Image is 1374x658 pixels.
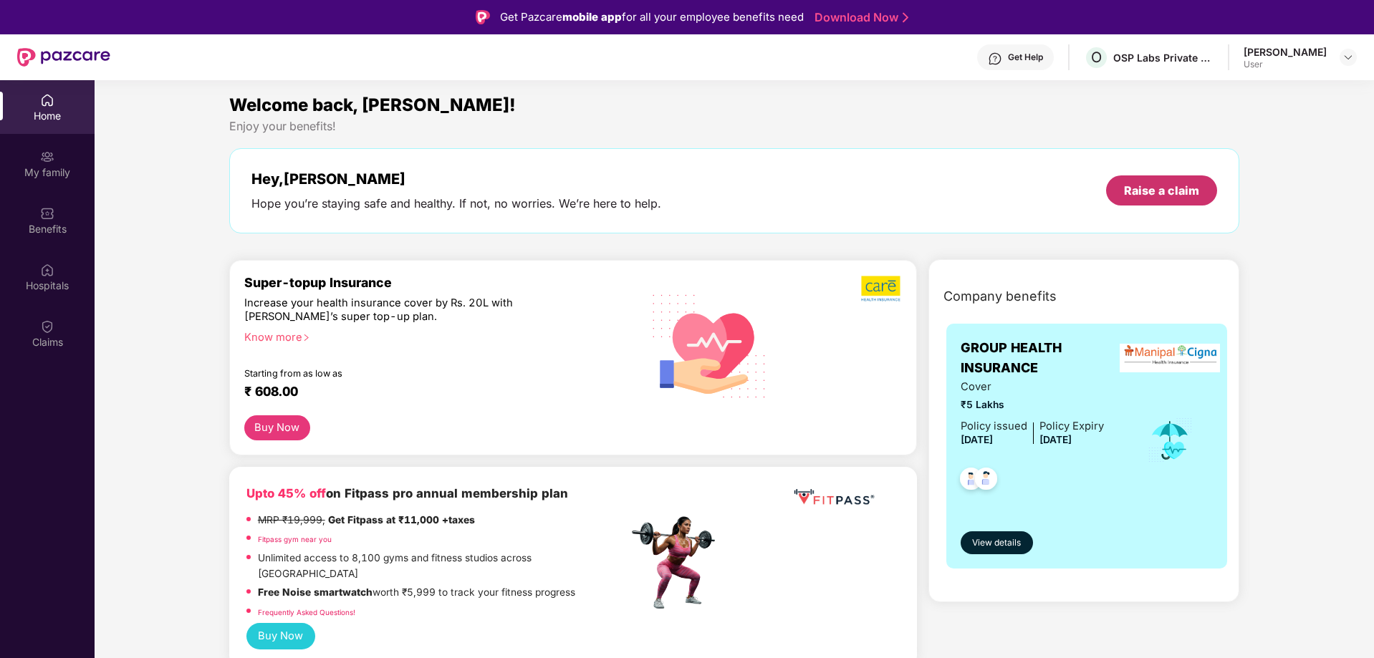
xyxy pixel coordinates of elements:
img: svg+xml;base64,PHN2ZyBpZD0iQ2xhaW0iIHhtbG5zPSJodHRwOi8vd3d3LnczLm9yZy8yMDAwL3N2ZyIgd2lkdGg9IjIwIi... [40,319,54,334]
div: Enjoy your benefits! [229,119,1240,134]
img: svg+xml;base64,PHN2ZyB4bWxucz0iaHR0cDovL3d3dy53My5vcmcvMjAwMC9zdmciIHhtbG5zOnhsaW5rPSJodHRwOi8vd3... [641,276,778,415]
b: on Fitpass pro annual membership plan [246,486,568,500]
span: [DATE] [961,434,993,445]
img: svg+xml;base64,PHN2ZyBpZD0iSGVscC0zMngzMiIgeG1sbnM9Imh0dHA6Ly93d3cudzMub3JnLzIwMDAvc3ZnIiB3aWR0aD... [988,52,1002,66]
del: MRP ₹19,999, [258,514,325,526]
a: Fitpass gym near you [258,535,332,543]
span: GROUP HEALTH INSURANCE [961,338,1128,379]
span: O [1091,49,1102,66]
button: View details [961,531,1033,554]
a: Download Now [815,10,904,25]
span: Company benefits [943,286,1057,306]
img: b5dec4f62d2307b9de63beb79f102df3.png [861,275,902,302]
div: Know more [244,331,620,341]
span: Cover [961,379,1104,395]
strong: Get Fitpass at ₹11,000 +taxes [328,514,475,526]
span: right [302,334,310,342]
img: insurerLogo [1120,344,1220,372]
strong: mobile app [562,10,622,24]
b: Upto 45% off [246,486,326,500]
img: Stroke [903,10,908,25]
div: Starting from as low as [244,368,567,378]
div: [PERSON_NAME] [1244,45,1327,59]
img: svg+xml;base64,PHN2ZyBpZD0iSG9tZSIgeG1sbnM9Imh0dHA6Ly93d3cudzMub3JnLzIwMDAvc3ZnIiB3aWR0aD0iMjAiIG... [40,93,54,107]
div: Increase your health insurance cover by Rs. 20L with [PERSON_NAME]’s super top-up plan. [244,296,566,324]
span: View details [972,536,1021,550]
div: Hope you’re staying safe and healthy. If not, no worries. We’re here to help. [251,196,661,211]
img: svg+xml;base64,PHN2ZyBpZD0iQmVuZWZpdHMiIHhtbG5zPSJodHRwOi8vd3d3LnczLm9yZy8yMDAwL3N2ZyIgd2lkdGg9Ij... [40,206,54,221]
div: Get Help [1008,52,1043,63]
p: Unlimited access to 8,100 gyms and fitness studios across [GEOGRAPHIC_DATA] [258,551,628,581]
div: Policy Expiry [1039,418,1104,435]
img: svg+xml;base64,PHN2ZyBpZD0iSG9zcGl0YWxzIiB4bWxucz0iaHR0cDovL3d3dy53My5vcmcvMjAwMC9zdmciIHdpZHRoPS... [40,263,54,277]
img: svg+xml;base64,PHN2ZyBpZD0iRHJvcGRvd24tMzJ4MzIiIHhtbG5zPSJodHRwOi8vd3d3LnczLm9yZy8yMDAwL3N2ZyIgd2... [1342,52,1354,63]
img: svg+xml;base64,PHN2ZyB4bWxucz0iaHR0cDovL3d3dy53My5vcmcvMjAwMC9zdmciIHdpZHRoPSI0OC45NDMiIGhlaWdodD... [953,463,989,498]
div: OSP Labs Private Limited [1113,51,1214,64]
div: Hey, [PERSON_NAME] [251,170,661,188]
div: Get Pazcare for all your employee benefits need [500,9,804,26]
button: Buy Now [244,415,310,440]
img: Logo [476,10,490,24]
span: ₹5 Lakhs [961,397,1104,413]
div: Super-topup Insurance [244,275,628,290]
img: New Pazcare Logo [17,48,110,67]
strong: Free Noise smartwatch [258,586,373,598]
span: Welcome back, [PERSON_NAME]! [229,95,516,115]
span: [DATE] [1039,434,1072,445]
div: User [1244,59,1327,70]
img: icon [1147,417,1193,464]
div: Policy issued [961,418,1027,435]
div: Raise a claim [1124,183,1199,198]
img: fppp.png [791,484,877,511]
a: Frequently Asked Questions! [258,608,355,616]
button: Buy Now [246,623,315,649]
img: fpp.png [628,513,728,613]
img: svg+xml;base64,PHN2ZyB4bWxucz0iaHR0cDovL3d3dy53My5vcmcvMjAwMC9zdmciIHdpZHRoPSI0OC45NDMiIGhlaWdodD... [969,463,1004,498]
div: ₹ 608.00 [244,384,614,401]
p: worth ₹5,999 to track your fitness progress [258,585,575,601]
img: svg+xml;base64,PHN2ZyB3aWR0aD0iMjAiIGhlaWdodD0iMjAiIHZpZXdCb3g9IjAgMCAyMCAyMCIgZmlsbD0ibm9uZSIgeG... [40,150,54,164]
